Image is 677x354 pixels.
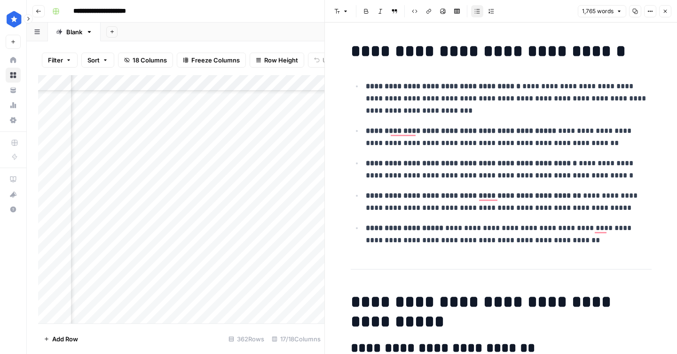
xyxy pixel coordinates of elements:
button: Add Row [38,331,84,346]
button: Sort [81,53,114,68]
button: Row Height [250,53,304,68]
span: Freeze Columns [191,55,240,65]
button: 1,765 words [578,5,626,17]
div: What's new? [6,187,20,201]
span: Row Height [264,55,298,65]
span: 18 Columns [133,55,167,65]
span: Filter [48,55,63,65]
a: AirOps Academy [6,172,21,187]
a: Browse [6,68,21,83]
button: What's new? [6,187,21,202]
img: ConsumerAffairs Logo [6,11,23,28]
button: Workspace: ConsumerAffairs [6,8,21,31]
button: Help + Support [6,202,21,217]
a: Blank [48,23,101,41]
button: 18 Columns [118,53,173,68]
a: Your Data [6,83,21,98]
button: Freeze Columns [177,53,246,68]
button: Filter [42,53,78,68]
span: 1,765 words [582,7,614,15]
div: 17/18 Columns [268,331,324,346]
div: 362 Rows [225,331,268,346]
div: Blank [66,27,82,37]
a: Usage [6,98,21,113]
span: Sort [87,55,100,65]
span: Add Row [52,334,78,344]
a: Settings [6,113,21,128]
button: Undo [308,53,345,68]
a: Home [6,53,21,68]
